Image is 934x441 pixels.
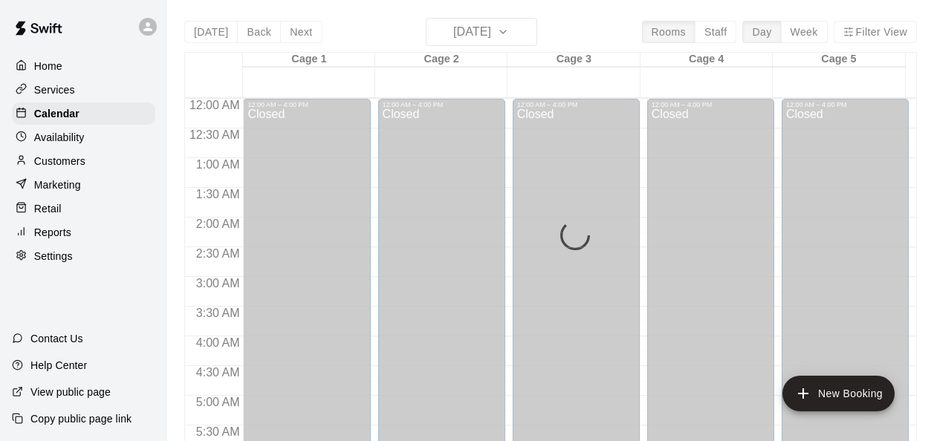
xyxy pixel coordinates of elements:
span: 5:00 AM [192,396,244,408]
div: 12:00 AM – 4:00 PM [517,101,635,108]
p: Reports [34,225,71,240]
a: Settings [12,245,155,267]
a: Reports [12,221,155,244]
span: 5:30 AM [192,425,244,438]
a: Marketing [12,174,155,196]
div: Cage 3 [507,53,640,67]
a: Services [12,79,155,101]
span: 2:30 AM [192,247,244,260]
a: Customers [12,150,155,172]
p: Availability [34,130,85,145]
div: 12:00 AM – 4:00 PM [786,101,904,108]
p: View public page [30,385,111,399]
span: 12:30 AM [186,128,244,141]
a: Home [12,55,155,77]
a: Calendar [12,102,155,125]
p: Calendar [34,106,80,121]
button: add [782,376,895,411]
div: 12:00 AM – 4:00 PM [652,101,770,108]
div: Cage 4 [640,53,773,67]
p: Copy public page link [30,411,132,426]
span: 2:00 AM [192,218,244,230]
div: 12:00 AM – 4:00 PM [247,101,366,108]
p: Settings [34,249,73,264]
span: 3:30 AM [192,307,244,319]
span: 1:00 AM [192,158,244,171]
div: Cage 5 [773,53,905,67]
p: Services [34,82,75,97]
div: Cage 1 [243,53,375,67]
div: 12:00 AM – 4:00 PM [383,101,501,108]
span: 1:30 AM [192,188,244,200]
p: Help Center [30,358,87,373]
a: Availability [12,126,155,148]
p: Retail [34,201,62,216]
p: Customers [34,154,85,169]
span: 3:00 AM [192,277,244,290]
a: Retail [12,197,155,220]
span: 4:00 AM [192,336,244,349]
p: Contact Us [30,331,83,346]
p: Home [34,59,62,73]
span: 12:00 AM [186,99,244,111]
div: Cage 2 [375,53,507,67]
span: 4:30 AM [192,366,244,379]
p: Marketing [34,177,81,192]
